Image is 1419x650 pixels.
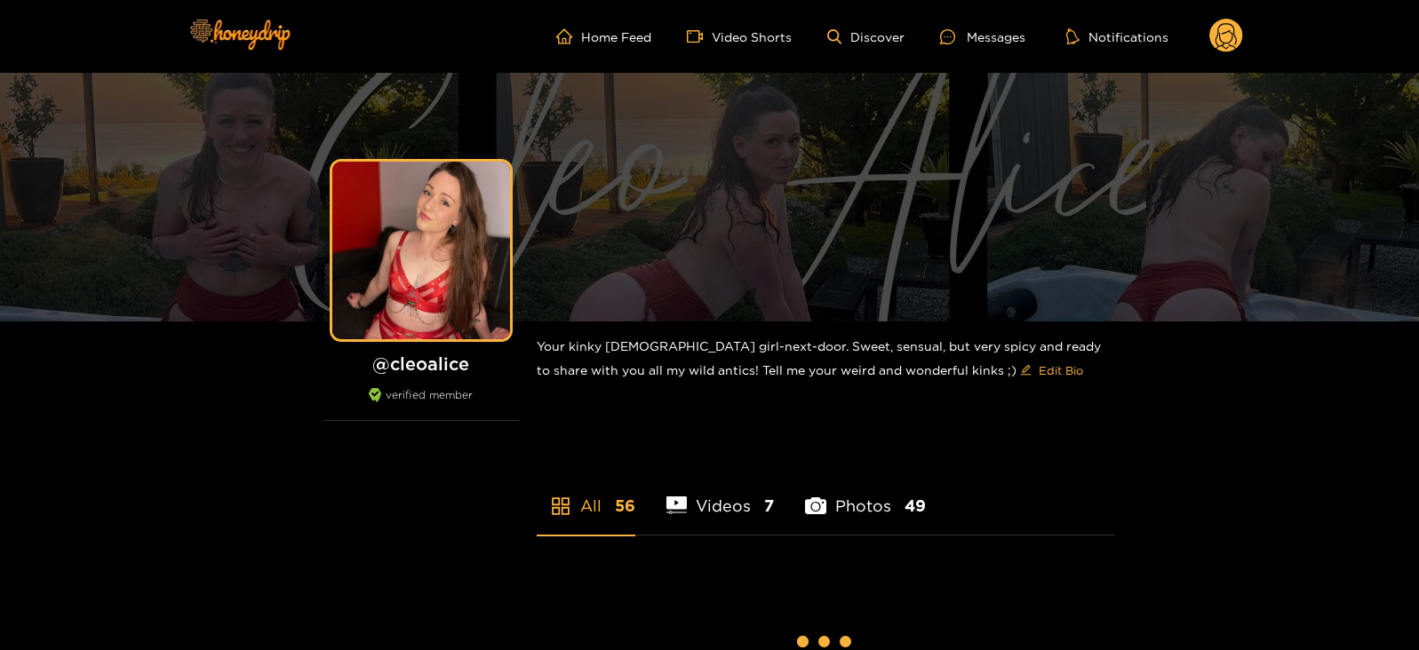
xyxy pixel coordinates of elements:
span: video-camera [687,28,712,44]
button: editEdit Bio [1016,356,1087,384]
span: edit [1020,364,1032,377]
span: Edit Bio [1039,361,1083,379]
span: appstore [550,495,571,517]
a: Video Shorts [687,28,792,44]
a: Home Feed [556,28,651,44]
button: Notifications [1061,28,1174,45]
span: 56 [615,495,635,517]
li: Videos [666,455,775,535]
h1: @ cleoalice [323,353,519,375]
span: 7 [764,495,774,517]
a: Discover [827,29,905,44]
span: home [556,28,581,44]
span: 49 [905,495,926,517]
li: All [537,455,635,535]
div: Messages [940,27,1025,47]
div: Your kinky [DEMOGRAPHIC_DATA] girl-next-door. Sweet, sensual, but very spicy and ready to share w... [537,321,1114,399]
li: Photos [805,455,926,535]
div: verified member [323,388,519,421]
